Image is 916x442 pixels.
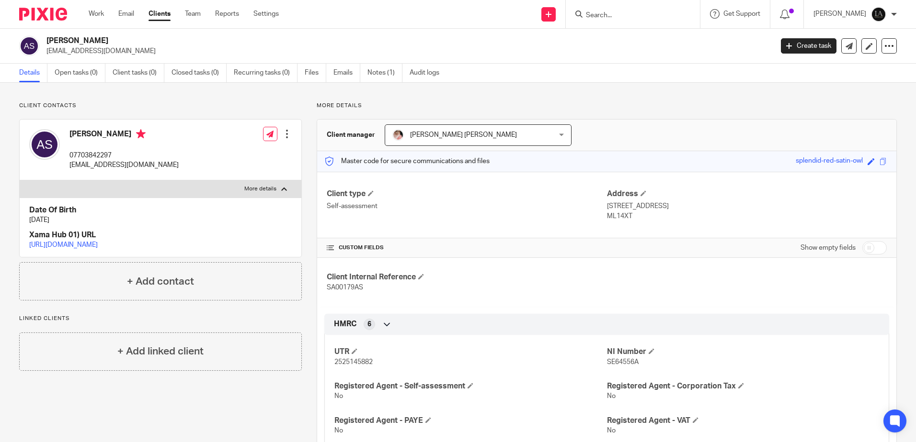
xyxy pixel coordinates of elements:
[607,381,879,391] h4: Registered Agent - Corporation Tax
[46,46,767,56] p: [EMAIL_ADDRESS][DOMAIN_NAME]
[334,319,356,329] span: HMRC
[723,11,760,17] span: Get Support
[334,393,343,399] span: No
[172,64,227,82] a: Closed tasks (0)
[781,38,836,54] a: Create task
[334,381,607,391] h4: Registered Agent - Self-assessment
[392,129,404,141] img: Snapchat-630390547_1.png
[69,160,179,170] p: [EMAIL_ADDRESS][DOMAIN_NAME]
[334,359,373,365] span: 2525145882
[324,156,490,166] p: Master code for secure communications and files
[69,129,179,141] h4: [PERSON_NAME]
[117,344,204,359] h4: + Add linked client
[46,36,622,46] h2: [PERSON_NAME]
[327,130,375,140] h3: Client manager
[127,274,194,289] h4: + Add contact
[118,9,134,19] a: Email
[89,9,104,19] a: Work
[607,393,616,399] span: No
[327,272,607,282] h4: Client Internal Reference
[333,64,360,82] a: Emails
[29,242,98,248] a: [URL][DOMAIN_NAME]
[19,64,47,82] a: Details
[234,64,298,82] a: Recurring tasks (0)
[305,64,326,82] a: Files
[29,230,292,240] h4: Xama Hub 01) URL
[29,205,292,215] h4: Date Of Birth
[149,9,171,19] a: Clients
[410,64,447,82] a: Audit logs
[367,64,402,82] a: Notes (1)
[244,185,276,193] p: More details
[19,315,302,322] p: Linked clients
[215,9,239,19] a: Reports
[607,211,887,221] p: ML14XT
[327,284,363,291] span: SA00179AS
[607,427,616,434] span: No
[607,201,887,211] p: [STREET_ADDRESS]
[410,132,517,138] span: [PERSON_NAME] [PERSON_NAME]
[19,102,302,110] p: Client contacts
[113,64,164,82] a: Client tasks (0)
[813,9,866,19] p: [PERSON_NAME]
[29,215,292,225] p: [DATE]
[29,129,60,160] img: svg%3E
[796,156,863,167] div: splendid-red-satin-owl
[334,416,607,426] h4: Registered Agent - PAYE
[19,8,67,21] img: Pixie
[585,11,671,20] input: Search
[253,9,279,19] a: Settings
[327,189,607,199] h4: Client type
[317,102,897,110] p: More details
[327,244,607,252] h4: CUSTOM FIELDS
[607,189,887,199] h4: Address
[69,151,179,160] p: 07703842297
[136,129,146,139] i: Primary
[55,64,105,82] a: Open tasks (0)
[607,416,879,426] h4: Registered Agent - VAT
[607,347,879,357] h4: NI Number
[19,36,39,56] img: svg%3E
[327,201,607,211] p: Self-assessment
[607,359,639,365] span: SE64556A
[334,347,607,357] h4: UTR
[367,320,371,329] span: 6
[185,9,201,19] a: Team
[871,7,886,22] img: Lockhart+Amin+-+1024x1024+-+light+on+dark.jpg
[334,427,343,434] span: No
[801,243,856,253] label: Show empty fields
